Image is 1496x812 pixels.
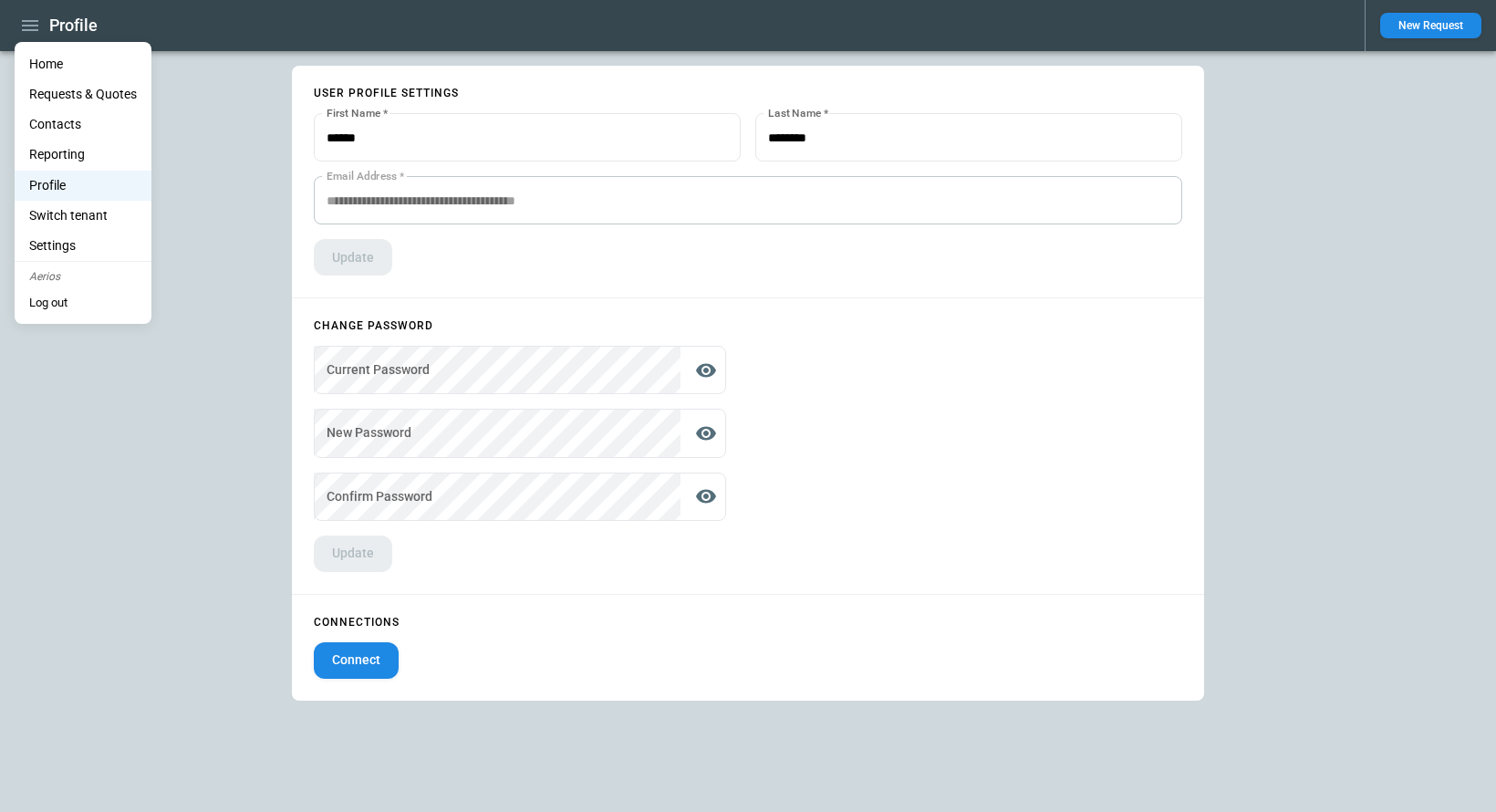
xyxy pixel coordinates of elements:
[15,140,151,170] a: Reporting
[15,231,151,261] a: Settings
[15,79,151,109] a: Requests & Quotes
[15,171,151,201] a: Profile
[15,262,151,289] p: Aerios
[15,201,151,231] li: Switch tenant
[15,49,151,79] a: Home
[15,289,82,317] button: Log out
[15,109,151,140] a: Contacts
